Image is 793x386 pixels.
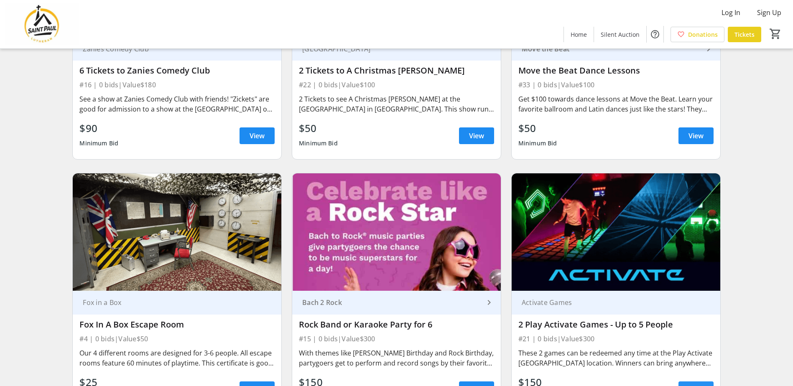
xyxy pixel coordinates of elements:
div: #21 | 0 bids | Value $300 [518,333,714,345]
div: With themes like [PERSON_NAME] Birthday and Rock Birthday, partygoers get to perform and record s... [299,348,494,368]
button: Log In [715,6,747,19]
div: Fox In A Box Escape Room [79,320,275,330]
span: Home [571,30,587,39]
div: These 2 games can be redeemed any time at the Play Activate [GEOGRAPHIC_DATA] location. Winners c... [518,348,714,368]
span: Tickets [734,30,755,39]
div: Minimum Bid [518,136,557,151]
a: View [678,127,714,144]
button: Cart [768,26,783,41]
div: #4 | 0 bids | Value $50 [79,333,275,345]
div: $50 [518,121,557,136]
span: Sign Up [757,8,781,18]
div: #33 | 0 bids | Value $100 [518,79,714,91]
span: View [469,131,484,141]
div: #22 | 0 bids | Value $100 [299,79,494,91]
span: View [688,131,704,141]
span: View [250,131,265,141]
div: #16 | 0 bids | Value $180 [79,79,275,91]
div: $50 [299,121,338,136]
mat-icon: keyboard_arrow_right [484,297,494,307]
div: Fox in a Box [79,298,265,307]
div: $90 [79,121,118,136]
a: View [240,127,275,144]
div: Bach 2 Rock [299,298,484,307]
div: Move the Beat Dance Lessons [518,66,714,76]
img: Saint Paul Lutheran School's Logo [5,3,79,45]
img: Rock Band or Karaoke Party for 6 [292,173,501,291]
a: Donations [671,27,724,42]
img: 2 Play Activate Games - Up to 5 People [512,173,720,291]
a: Tickets [728,27,761,42]
span: Donations [688,30,718,39]
a: Silent Auction [594,27,646,42]
div: 2 Play Activate Games - Up to 5 People [518,320,714,330]
div: 6 Tickets to Zanies Comedy Club [79,66,275,76]
button: Help [647,26,663,43]
div: #15 | 0 bids | Value $300 [299,333,494,345]
div: See a show at Zanies Comedy Club with friends! "Zickets" are good for admission to a show at the ... [79,94,275,114]
a: Home [564,27,594,42]
span: Log In [722,8,740,18]
div: 2 Tickets to see A Christmas [PERSON_NAME] at the [GEOGRAPHIC_DATA] in [GEOGRAPHIC_DATA]. This sh... [299,94,494,114]
a: Bach 2 Rock [292,291,501,315]
span: Silent Auction [601,30,640,39]
div: Minimum Bid [299,136,338,151]
div: 2 Tickets to A Christmas [PERSON_NAME] [299,66,494,76]
div: Minimum Bid [79,136,118,151]
div: Rock Band or Karaoke Party for 6 [299,320,494,330]
button: Sign Up [750,6,788,19]
div: Activate Games [518,298,704,307]
div: Our 4 different rooms are designed for 3-6 people. All escape rooms feature 60 minutes of playtim... [79,348,275,368]
div: Get $100 towards dance lessons at Move the Beat. Learn your favorite ballroom and Latin dances ju... [518,94,714,114]
a: View [459,127,494,144]
img: Fox In A Box Escape Room [73,173,281,291]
